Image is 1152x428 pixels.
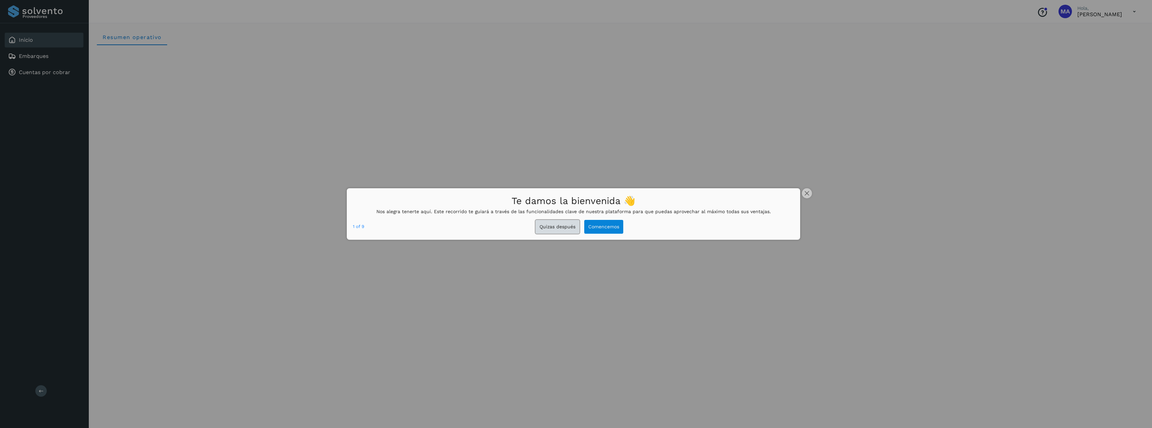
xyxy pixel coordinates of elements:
div: Te damos la bienvenida 👋Nos alegra tenerte aquí. Este recorrido te guiará a través de las funcion... [347,188,800,239]
button: close, [802,188,812,198]
div: step 1 of 9 [353,223,364,230]
div: 1 of 9 [353,223,364,230]
p: Nos alegra tenerte aquí. Este recorrido te guiará a través de las funcionalidades clave de nuestr... [353,209,794,215]
button: Comencemos [584,220,623,234]
button: Quizas después [535,220,580,234]
h1: Te damos la bienvenida 👋 [353,194,794,209]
